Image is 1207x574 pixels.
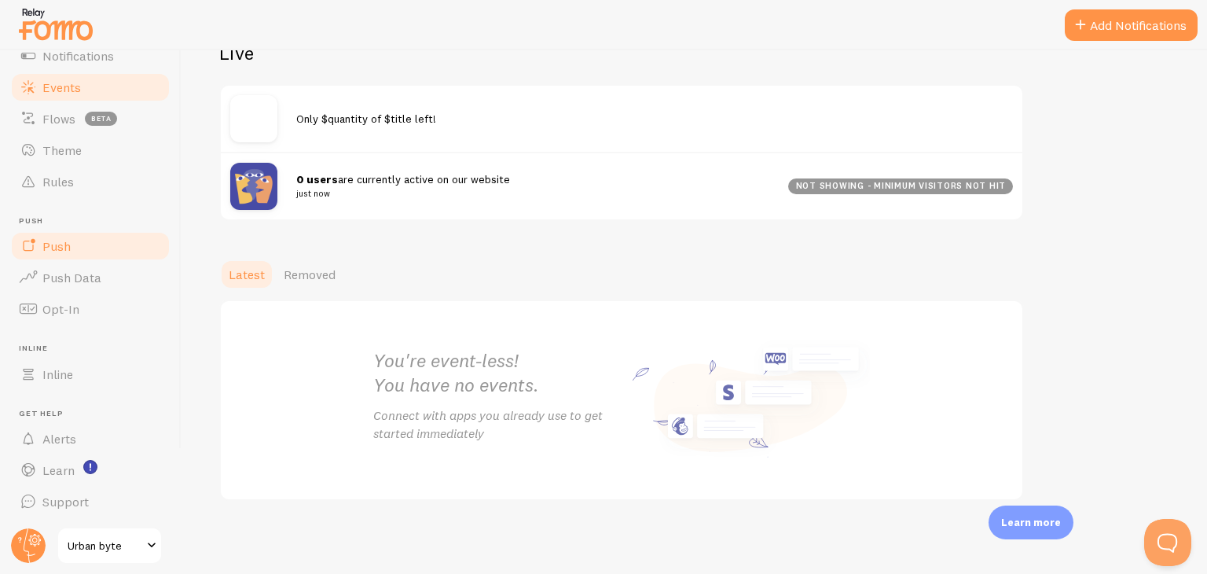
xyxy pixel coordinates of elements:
[42,48,114,64] span: Notifications
[42,431,76,447] span: Alerts
[42,301,79,317] span: Opt-In
[296,186,769,201] small: just now
[9,454,171,486] a: Learn
[42,142,82,158] span: Theme
[9,103,171,134] a: Flows beta
[42,462,75,478] span: Learn
[284,267,336,282] span: Removed
[1001,515,1061,530] p: Learn more
[85,112,117,126] span: beta
[42,111,75,127] span: Flows
[9,72,171,103] a: Events
[788,178,1013,194] div: not showing - minimum visitors not hit
[373,407,622,443] p: Connect with apps you already use to get started immediately
[230,95,277,142] img: no_image.svg
[373,348,622,397] h2: You're event-less! You have no events.
[9,293,171,325] a: Opt-In
[42,238,71,254] span: Push
[57,527,163,565] a: Urban byte
[229,267,265,282] span: Latest
[42,494,89,510] span: Support
[17,4,95,44] img: fomo-relay-logo-orange.svg
[296,112,436,126] span: Only $quantity of $title left!
[68,536,142,555] span: Urban byte
[9,40,171,72] a: Notifications
[1144,519,1191,566] iframe: Help Scout Beacon - Open
[9,423,171,454] a: Alerts
[989,506,1073,539] div: Learn more
[9,230,171,262] a: Push
[9,134,171,166] a: Theme
[19,344,171,354] span: Inline
[42,79,81,95] span: Events
[230,163,277,210] img: pageviews.png
[9,166,171,197] a: Rules
[42,366,73,382] span: Inline
[296,172,769,201] span: are currently active on our website
[9,359,171,390] a: Inline
[42,270,101,285] span: Push Data
[42,174,74,189] span: Rules
[19,216,171,226] span: Push
[9,486,171,517] a: Support
[296,172,338,186] strong: 0 users
[19,409,171,419] span: Get Help
[83,460,97,474] svg: <p>Watch New Feature Tutorials!</p>
[274,259,345,290] a: Removed
[9,262,171,293] a: Push Data
[219,41,1024,65] h2: Live
[219,259,274,290] a: Latest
